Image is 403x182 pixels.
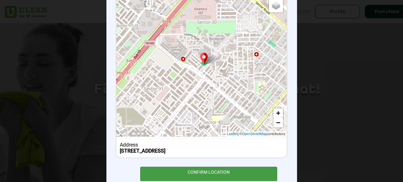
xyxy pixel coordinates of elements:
a: OpenStreetMap [242,131,267,137]
b: [STREET_ADDRESS] [120,148,165,154]
a: Zoom in [273,108,283,118]
a: Leaflet [227,131,237,137]
div: | © contributors [225,131,286,137]
div: Address [120,142,283,148]
a: Zoom out [273,118,283,127]
div: CONFIRM LOCATION [140,167,277,181]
